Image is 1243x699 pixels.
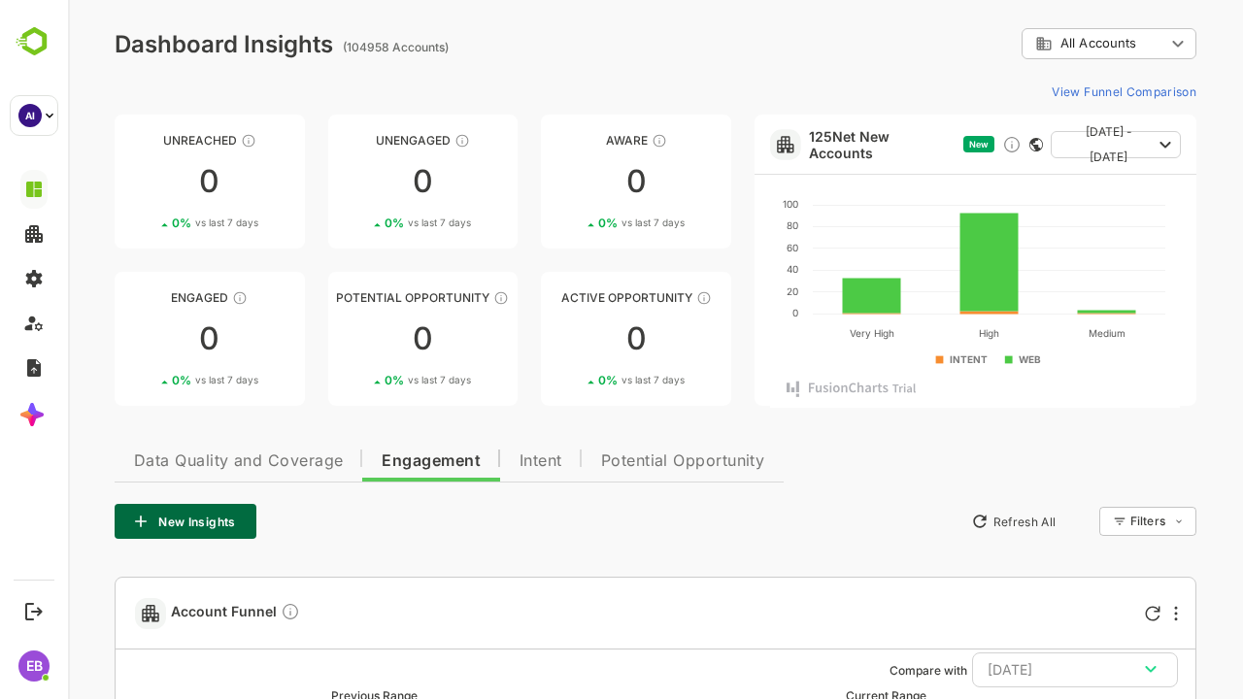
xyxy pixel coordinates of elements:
div: This card does not support filter and segments [961,138,975,151]
div: 0 % [104,216,190,230]
button: View Funnel Comparison [976,76,1128,107]
a: EngagedThese accounts are warm, further nurturing would qualify them to MQAs00%vs last 7 days [47,272,237,406]
button: New Insights [47,504,188,539]
div: 0 [473,323,663,354]
div: All Accounts [954,25,1128,63]
div: 0 % [530,373,617,387]
ag: Compare with [822,663,899,678]
a: Active OpportunityThese accounts have open opportunities which might be at any of the Sales Stage... [473,272,663,406]
div: Unengaged [260,133,451,148]
div: 0 % [317,373,403,387]
div: Compare Funnel to any previous dates, and click on any plot in the current funnel to view the det... [213,602,232,624]
button: Refresh All [894,506,996,537]
div: These accounts have not shown enough engagement and need nurturing [386,133,402,149]
div: Discover new ICP-fit accounts showing engagement — via intent surges, anonymous website visits, L... [934,135,954,154]
div: These accounts are MQAs and can be passed on to Inside Sales [425,290,441,306]
div: 0 % [104,373,190,387]
div: [DATE] [920,657,1094,682]
div: 0 [47,323,237,354]
div: Filters [1062,514,1097,528]
div: More [1106,606,1110,621]
div: 0 [473,166,663,197]
span: vs last 7 days [127,373,190,387]
div: Unreached [47,133,237,148]
span: Intent [452,453,494,469]
span: Engagement [314,453,413,469]
div: Refresh [1077,606,1092,621]
button: [DATE] [904,652,1110,687]
div: 0 [47,166,237,197]
span: vs last 7 days [340,216,403,230]
span: Data Quality and Coverage [66,453,275,469]
div: Active Opportunity [473,290,663,305]
div: Dashboard Insights [47,30,265,58]
text: 80 [719,219,730,231]
div: These accounts have open opportunities which might be at any of the Sales Stages [628,290,644,306]
text: Very High [782,327,826,340]
div: AI [18,104,42,127]
a: Potential OpportunityThese accounts are MQAs and can be passed on to Inside Sales00%vs last 7 days [260,272,451,406]
span: vs last 7 days [554,373,617,387]
span: Potential Opportunity [533,453,697,469]
img: BambooboxLogoMark.f1c84d78b4c51b1a7b5f700c9845e183.svg [10,23,59,60]
div: 0 % [530,216,617,230]
a: 125Net New Accounts [741,128,888,161]
div: These accounts have just entered the buying cycle and need further nurturing [584,133,599,149]
text: 100 [715,198,730,210]
div: 0 [260,323,451,354]
div: These accounts are warm, further nurturing would qualify them to MQAs [164,290,180,306]
button: Logout [20,598,47,624]
span: vs last 7 days [127,216,190,230]
div: Engaged [47,290,237,305]
text: High [911,327,931,340]
button: [DATE] - [DATE] [983,131,1113,158]
span: Account Funnel [103,602,232,624]
text: 0 [724,307,730,318]
span: New [901,139,921,150]
text: 20 [719,285,730,297]
div: All Accounts [967,35,1097,52]
div: 0 [260,166,451,197]
a: UnengagedThese accounts have not shown enough engagement and need nurturing00%vs last 7 days [260,115,451,249]
span: vs last 7 days [554,216,617,230]
text: 40 [719,263,730,275]
a: UnreachedThese accounts have not been engaged with for a defined time period00%vs last 7 days [47,115,237,249]
a: AwareThese accounts have just entered the buying cycle and need further nurturing00%vs last 7 days [473,115,663,249]
text: 60 [719,242,730,253]
div: Potential Opportunity [260,290,451,305]
div: Aware [473,133,663,148]
div: These accounts have not been engaged with for a defined time period [173,133,188,149]
ag: (104958 Accounts) [275,40,386,54]
text: Medium [1021,327,1058,339]
span: vs last 7 days [340,373,403,387]
span: All Accounts [992,36,1068,50]
div: Filters [1060,504,1128,539]
span: [DATE] - [DATE] [998,119,1084,170]
div: 0 % [317,216,403,230]
div: EB [18,650,50,682]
